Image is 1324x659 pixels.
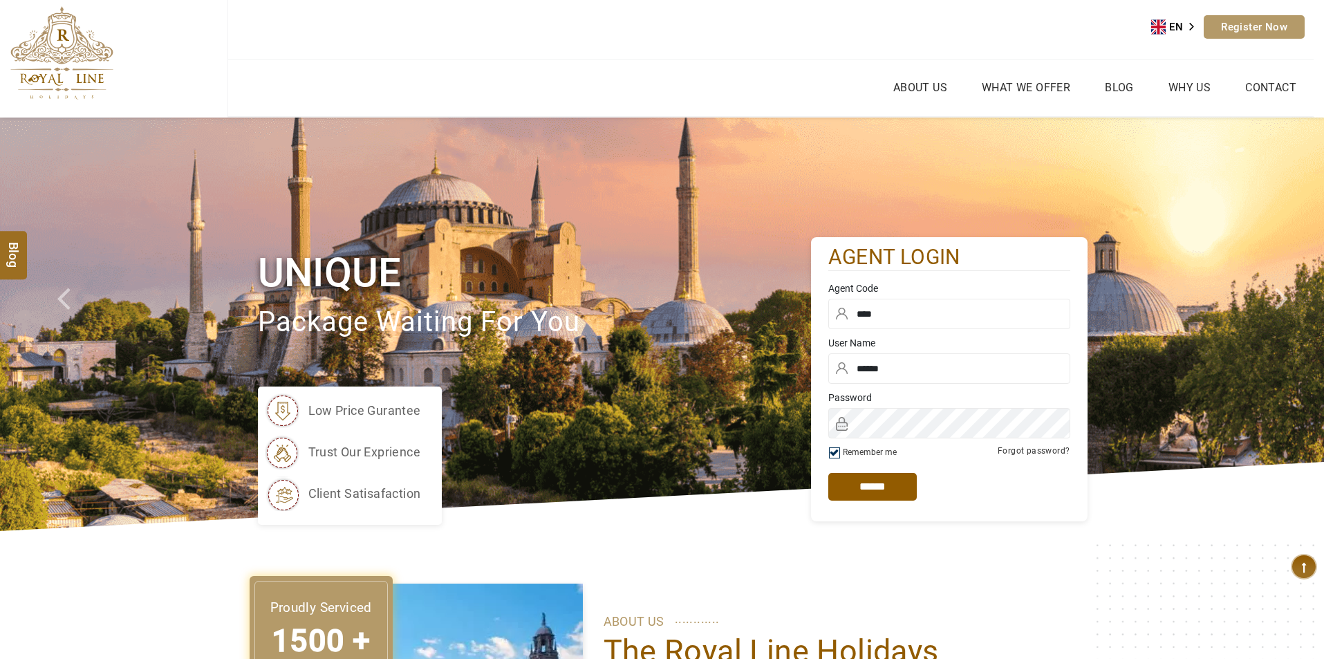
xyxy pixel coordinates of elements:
a: Forgot password? [998,446,1070,456]
a: Contact [1242,77,1300,98]
li: client satisafaction [265,476,421,511]
img: The Royal Line Holidays [10,6,113,100]
label: User Name [828,336,1070,350]
li: trust our exprience [265,435,421,470]
li: low price gurantee [265,393,421,428]
a: About Us [890,77,951,98]
p: package waiting for you [258,299,811,346]
a: Register Now [1204,15,1305,39]
aside: Language selected: English [1151,17,1204,37]
h2: agent login [828,244,1070,271]
label: Agent Code [828,281,1070,295]
label: Password [828,391,1070,405]
div: Language [1151,17,1204,37]
a: EN [1151,17,1204,37]
span: ............ [675,609,720,629]
a: What we Offer [978,77,1074,98]
a: Why Us [1165,77,1214,98]
a: Check next prev [39,118,106,531]
span: Blog [5,241,23,253]
h1: Unique [258,247,811,299]
a: Check next image [1258,118,1324,531]
p: ABOUT US [604,611,1067,632]
a: Blog [1101,77,1137,98]
label: Remember me [843,447,897,457]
